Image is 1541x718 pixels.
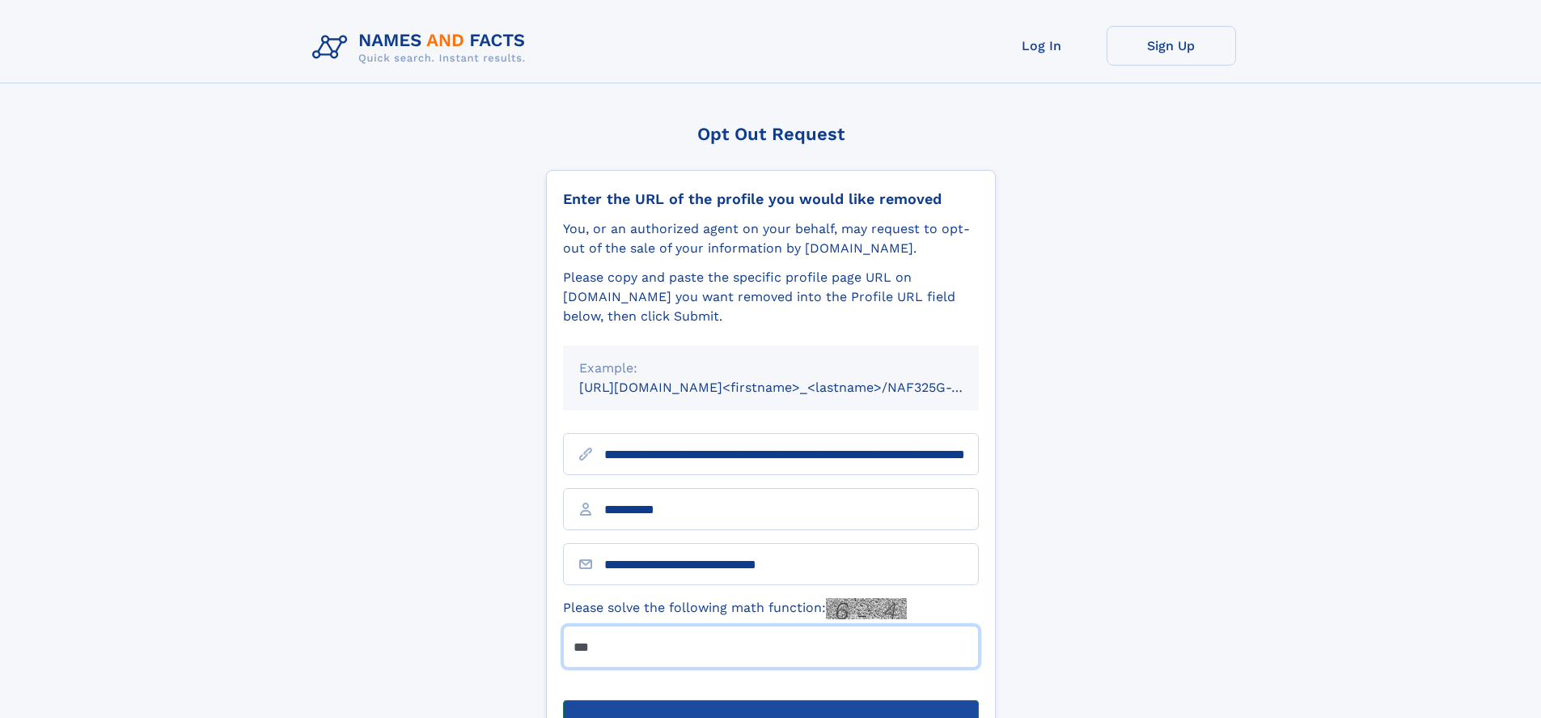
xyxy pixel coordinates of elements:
[306,26,539,70] img: Logo Names and Facts
[563,598,907,619] label: Please solve the following math function:
[579,359,963,378] div: Example:
[1107,26,1236,66] a: Sign Up
[563,268,979,326] div: Please copy and paste the specific profile page URL on [DOMAIN_NAME] you want removed into the Pr...
[977,26,1107,66] a: Log In
[546,124,996,144] div: Opt Out Request
[563,190,979,208] div: Enter the URL of the profile you would like removed
[563,219,979,258] div: You, or an authorized agent on your behalf, may request to opt-out of the sale of your informatio...
[579,380,1010,395] small: [URL][DOMAIN_NAME]<firstname>_<lastname>/NAF325G-xxxxxxxx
